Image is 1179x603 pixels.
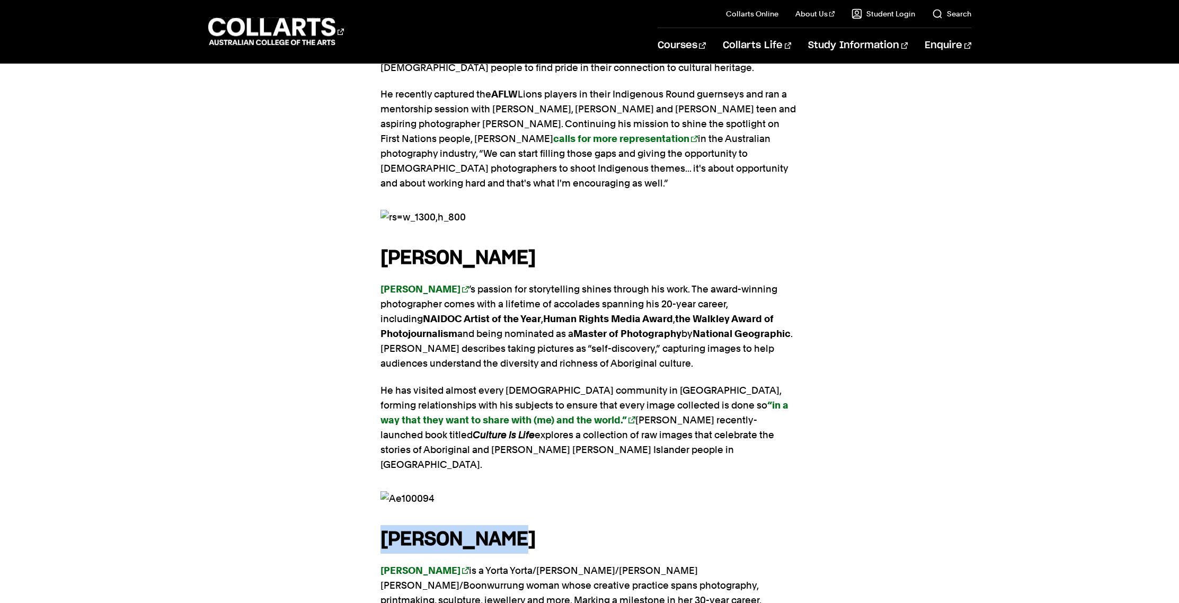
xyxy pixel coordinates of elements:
[852,8,915,19] a: Student Login
[658,28,706,63] a: Courses
[380,565,469,576] a: [PERSON_NAME]
[208,16,344,47] div: Go to homepage
[380,383,799,472] p: He has visited almost every [DEMOGRAPHIC_DATA] community in [GEOGRAPHIC_DATA], forming relationsh...
[553,133,689,144] strong: calls for more representation
[693,328,791,339] strong: National Geographic
[491,88,518,100] strong: AFLW
[553,133,698,144] a: calls for more representation
[808,28,908,63] a: Study Information
[380,249,536,268] strong: [PERSON_NAME]
[380,87,799,191] p: He recently captured the Lions players in their Indigenous Round guernseys and ran a mentorship s...
[726,8,778,19] a: Collarts Online
[380,530,536,549] strong: [PERSON_NAME]
[925,28,971,63] a: Enquire
[380,282,799,371] p: ’s passion for storytelling shines through his work. The award-winning photographer comes with a ...
[473,429,535,440] em: Culture Is Life
[380,283,469,295] a: [PERSON_NAME]
[380,210,799,225] img: rs=w_1300,h_800
[380,565,460,576] strong: [PERSON_NAME]
[932,8,971,19] a: Search
[795,8,835,19] a: About Us
[380,400,788,425] a: “in a way that they want to share with (me) and the world.”
[723,28,791,63] a: Collarts Life
[573,328,681,339] strong: Master of Photography
[380,491,799,506] img: Ae100094
[543,313,673,324] strong: Human Rights Media Award
[423,313,541,324] strong: NAIDOC Artist of the Year
[380,283,460,295] strong: [PERSON_NAME]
